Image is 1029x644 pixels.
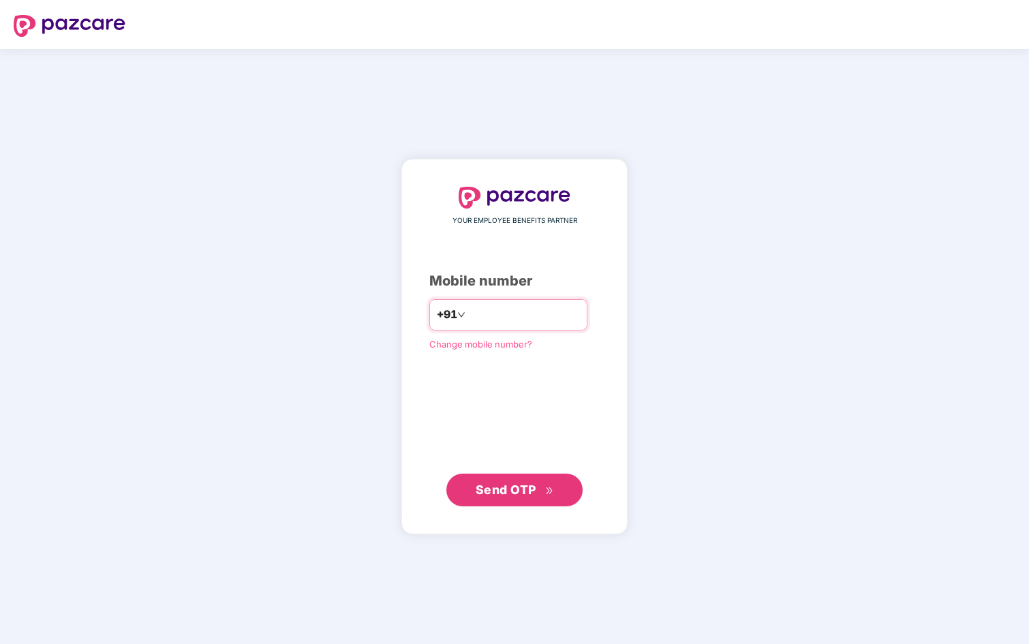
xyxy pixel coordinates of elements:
span: double-right [545,487,554,495]
span: YOUR EMPLOYEE BENEFITS PARTNER [452,215,577,226]
span: Send OTP [476,482,536,497]
a: Change mobile number? [429,339,532,350]
img: logo [459,187,570,209]
div: Mobile number [429,271,600,292]
span: +91 [437,306,457,323]
img: logo [14,15,125,37]
span: down [457,311,465,319]
button: Send OTPdouble-right [446,474,583,506]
